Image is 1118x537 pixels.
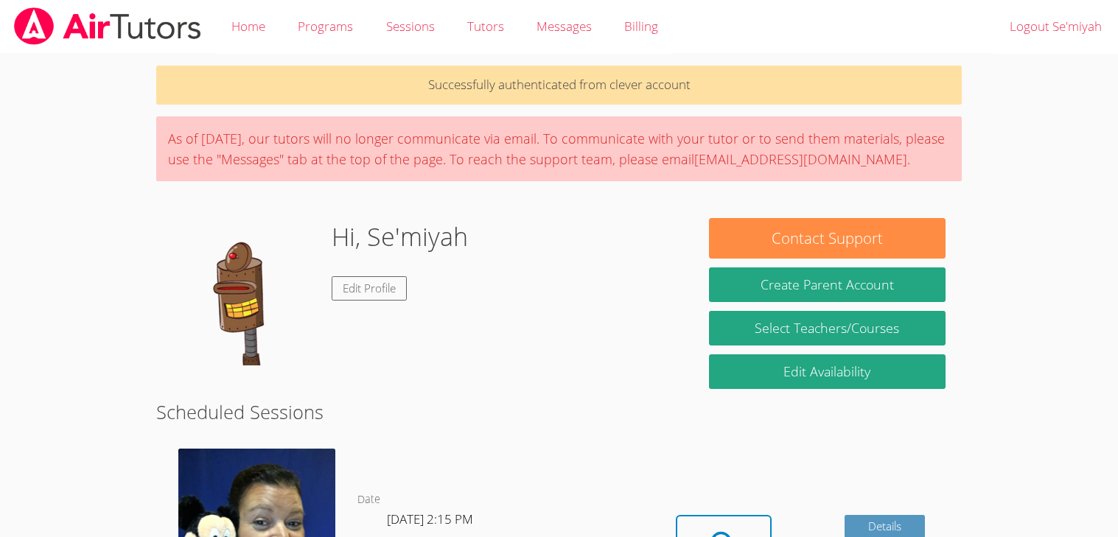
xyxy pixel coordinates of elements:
a: Select Teachers/Courses [709,311,945,345]
a: Edit Availability [709,354,945,389]
h2: Scheduled Sessions [156,398,961,426]
img: airtutors_banner-c4298cdbf04f3fff15de1276eac7730deb9818008684d7c2e4769d2f7ddbe033.png [13,7,203,45]
p: Successfully authenticated from clever account [156,66,961,105]
a: Edit Profile [332,276,407,301]
button: Contact Support [709,218,945,259]
div: As of [DATE], our tutors will no longer communicate via email. To communicate with your tutor or ... [156,116,961,181]
dt: Date [357,491,380,509]
img: default.png [172,218,320,365]
h1: Hi, Se'miyah [332,218,468,256]
span: Messages [537,18,592,35]
button: Create Parent Account [709,267,945,302]
span: [DATE] 2:15 PM [387,510,473,527]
